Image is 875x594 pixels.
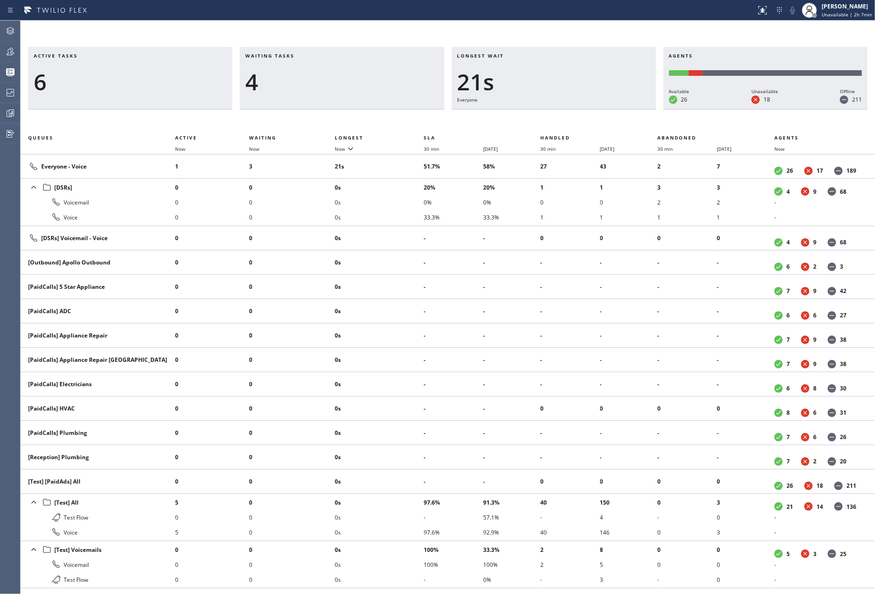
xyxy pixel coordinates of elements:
li: 0 [600,195,658,210]
li: 0 [175,425,249,440]
dt: Unavailable [801,336,809,344]
li: 0 [249,279,335,294]
dd: 4 [787,188,790,196]
span: Waiting [249,134,276,141]
span: 30 min [540,146,556,152]
dd: 31 [840,409,846,417]
li: - [717,304,774,319]
li: 0s [335,279,424,294]
li: 3 [657,180,717,195]
li: 1 [657,210,717,225]
dt: Available [774,384,783,393]
li: 1 [175,159,249,174]
li: 0 [717,510,774,525]
li: 4 [600,510,658,525]
li: - [600,279,658,294]
li: 0 [249,510,335,525]
li: 27 [540,159,600,174]
dt: Unavailable [804,502,813,511]
dd: 26 [681,95,688,103]
li: 0s [335,195,424,210]
li: 5 [175,495,249,510]
span: Active [175,134,197,141]
li: 0 [717,231,774,246]
li: 0 [657,474,717,489]
div: Test Flow [28,512,168,523]
li: 0s [335,450,424,465]
li: - [717,377,774,392]
li: - [483,328,541,343]
li: 58% [483,159,541,174]
li: 0 [657,401,717,416]
li: 0 [175,450,249,465]
dd: 68 [840,238,846,246]
li: 150 [600,495,658,510]
li: 33.3% [424,210,483,225]
li: 0 [249,304,335,319]
li: - [424,474,483,489]
span: Longest wait [457,52,504,59]
li: - [424,279,483,294]
div: Offline: 211 [702,70,862,76]
li: 0s [335,510,424,525]
li: - [717,328,774,343]
li: 20% [424,180,483,195]
li: 3 [717,495,774,510]
li: 0 [600,231,658,246]
li: 5 [175,525,249,540]
dt: Unavailable [751,95,760,104]
dt: Unavailable [804,482,813,490]
dd: 7 [787,433,790,441]
div: Everyone [457,95,650,104]
div: [PaidCalls] Appliance Repair [GEOGRAPHIC_DATA] [28,356,168,364]
div: Everyone - Voice [28,161,168,172]
li: - [657,279,717,294]
li: 3 [717,180,774,195]
dt: Available [774,360,783,368]
li: - [600,352,658,367]
li: 0 [175,255,249,270]
span: [DATE] [717,146,731,152]
li: 0 [175,377,249,392]
li: - [657,352,717,367]
li: - [657,255,717,270]
div: [Test] [PaidAds] All [28,477,168,485]
dt: Unavailable [801,457,809,466]
li: 0s [335,210,424,225]
div: [Outbound] Apollo Outbound [28,258,168,266]
li: 2 [657,159,717,174]
li: 0 [540,195,600,210]
li: 21s [335,159,424,174]
dt: Offline [828,457,836,466]
li: 0s [335,474,424,489]
li: - [717,352,774,367]
li: 0 [249,377,335,392]
dd: 68 [840,188,846,196]
dt: Available [774,287,783,295]
span: Handled [540,134,570,141]
li: 33.3% [483,210,541,225]
span: Now [175,146,185,152]
span: Now [249,146,259,152]
dd: 14 [816,503,823,511]
span: Active tasks [34,52,78,59]
span: Waiting tasks [245,52,294,59]
dd: 9 [813,188,816,196]
li: - [657,425,717,440]
li: - [657,450,717,465]
li: - [483,279,541,294]
dd: 7 [787,457,790,465]
dd: 6 [813,409,816,417]
li: - [774,210,864,225]
dd: 7 [787,287,790,295]
dt: Available [774,311,783,320]
li: - [483,352,541,367]
dd: 6 [813,311,816,319]
dd: 8 [787,409,790,417]
li: 2 [657,195,717,210]
dd: 18 [764,95,770,103]
div: 21s [457,68,650,95]
span: Now [335,146,345,152]
li: - [600,328,658,343]
li: 0 [175,231,249,246]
